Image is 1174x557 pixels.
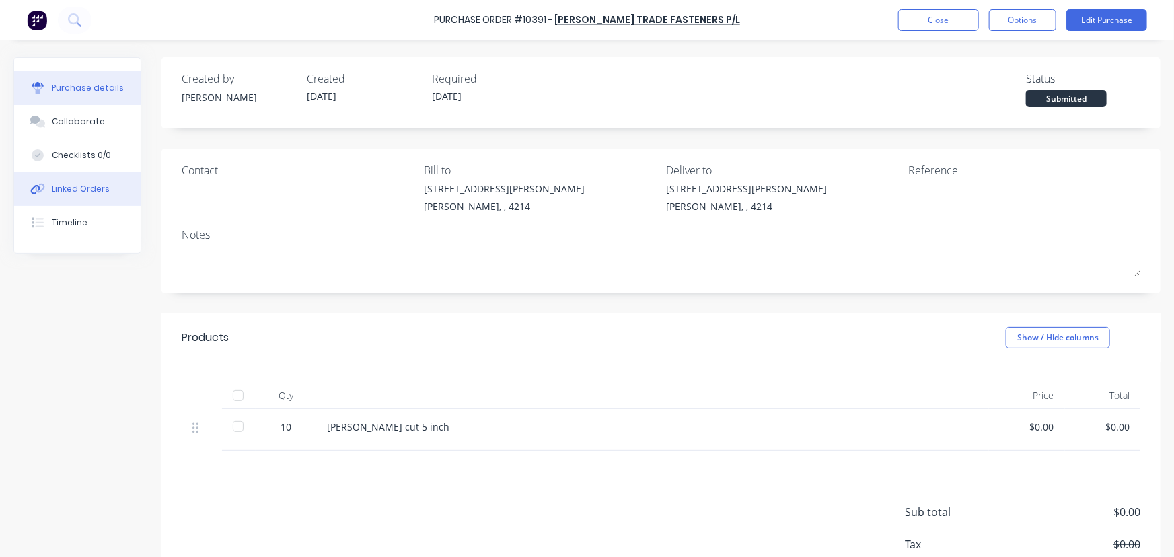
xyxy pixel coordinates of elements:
a: [PERSON_NAME] Trade Fasteners P/L [554,13,740,27]
div: Products [182,330,229,346]
div: Contact [182,162,414,178]
button: Edit Purchase [1066,9,1147,31]
div: Created [307,71,421,87]
div: Deliver to [666,162,898,178]
div: Purchase Order #10391 - [434,13,553,28]
div: [STREET_ADDRESS][PERSON_NAME] [666,182,827,196]
div: Submitted [1026,90,1107,107]
div: Collaborate [52,116,105,128]
div: Price [989,382,1065,409]
div: Total [1065,382,1141,409]
div: Qty [256,382,316,409]
div: 10 [266,420,305,434]
div: [PERSON_NAME], , 4214 [666,199,827,213]
div: Required [432,71,546,87]
button: Linked Orders [14,172,141,206]
div: Linked Orders [52,183,110,195]
div: Created by [182,71,296,87]
button: Show / Hide columns [1006,327,1110,348]
img: Factory [27,10,47,30]
button: Options [989,9,1056,31]
span: $0.00 [1006,504,1140,520]
div: Timeline [52,217,87,229]
span: Sub total [905,504,1006,520]
div: [PERSON_NAME] [182,90,296,104]
div: $0.00 [1076,420,1130,434]
div: [PERSON_NAME] cut 5 inch [327,420,978,434]
div: Checklists 0/0 [52,149,111,161]
div: Notes [182,227,1140,243]
div: [STREET_ADDRESS][PERSON_NAME] [424,182,585,196]
div: Purchase details [52,82,124,94]
button: Purchase details [14,71,141,105]
button: Checklists 0/0 [14,139,141,172]
div: Reference [908,162,1140,178]
button: Close [898,9,979,31]
span: Tax [905,536,1006,552]
div: $0.00 [1000,420,1054,434]
button: Collaborate [14,105,141,139]
span: $0.00 [1006,536,1140,552]
div: Status [1026,71,1140,87]
div: Bill to [424,162,656,178]
button: Timeline [14,206,141,239]
div: [PERSON_NAME], , 4214 [424,199,585,213]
